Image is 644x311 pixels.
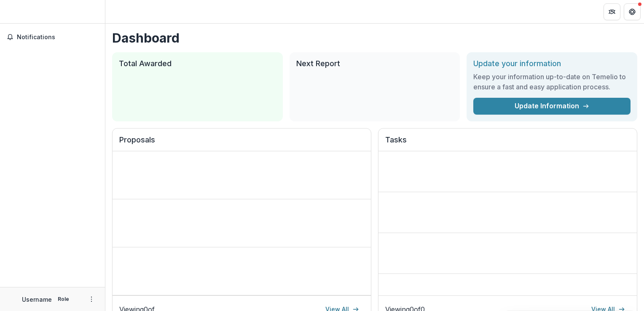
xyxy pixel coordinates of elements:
button: Get Help [624,3,641,20]
span: Notifications [17,34,98,41]
h3: Keep your information up-to-date on Temelio to ensure a fast and easy application process. [473,72,631,92]
a: Update Information [473,98,631,115]
button: Partners [604,3,620,20]
p: Role [55,295,72,303]
h2: Proposals [119,135,364,151]
h2: Tasks [385,135,630,151]
p: Username [22,295,52,304]
button: More [86,294,97,304]
h2: Next Report [296,59,453,68]
h2: Total Awarded [119,59,276,68]
h2: Update your information [473,59,631,68]
h1: Dashboard [112,30,637,46]
button: Notifications [3,30,102,44]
